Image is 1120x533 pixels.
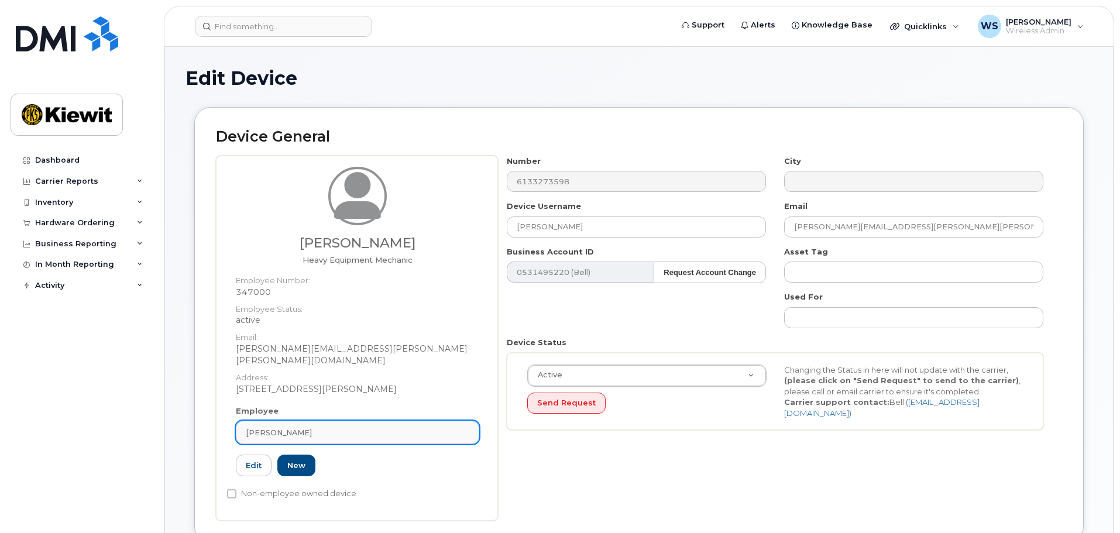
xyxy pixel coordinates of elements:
[236,236,479,250] h3: [PERSON_NAME]
[531,370,562,380] span: Active
[236,343,479,366] dd: [PERSON_NAME][EMAIL_ADDRESS][PERSON_NAME][PERSON_NAME][DOMAIN_NAME]
[236,405,279,417] label: Employee
[527,393,606,414] button: Send Request
[227,487,356,501] label: Non-employee owned device
[236,314,479,326] dd: active
[185,68,1092,88] h1: Edit Device
[664,268,756,277] strong: Request Account Change
[528,365,766,386] a: Active
[784,156,801,167] label: City
[303,255,413,264] span: Job title
[236,421,479,444] a: [PERSON_NAME]
[507,337,566,348] label: Device Status
[236,366,479,383] dt: Address:
[236,383,479,395] dd: [STREET_ADDRESS][PERSON_NAME]
[236,455,272,476] a: Edit
[277,455,315,476] a: New
[246,427,312,438] span: [PERSON_NAME]
[784,376,1019,385] strong: (please click on "Send Request" to send to the carrier)
[507,156,541,167] label: Number
[784,291,823,302] label: Used For
[775,364,1032,419] div: Changing the Status in here will not update with the carrier, , please call or email carrier to e...
[507,201,581,212] label: Device Username
[216,129,1062,145] h2: Device General
[236,286,479,298] dd: 347000
[507,246,594,257] label: Business Account ID
[784,397,980,418] a: [EMAIL_ADDRESS][DOMAIN_NAME]
[236,269,479,286] dt: Employee Number:
[784,201,808,212] label: Email
[784,246,828,257] label: Asset Tag
[236,326,479,343] dt: Email:
[784,397,889,407] strong: Carrier support contact:
[654,262,766,283] button: Request Account Change
[227,489,236,498] input: Non-employee owned device
[236,298,479,315] dt: Employee Status:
